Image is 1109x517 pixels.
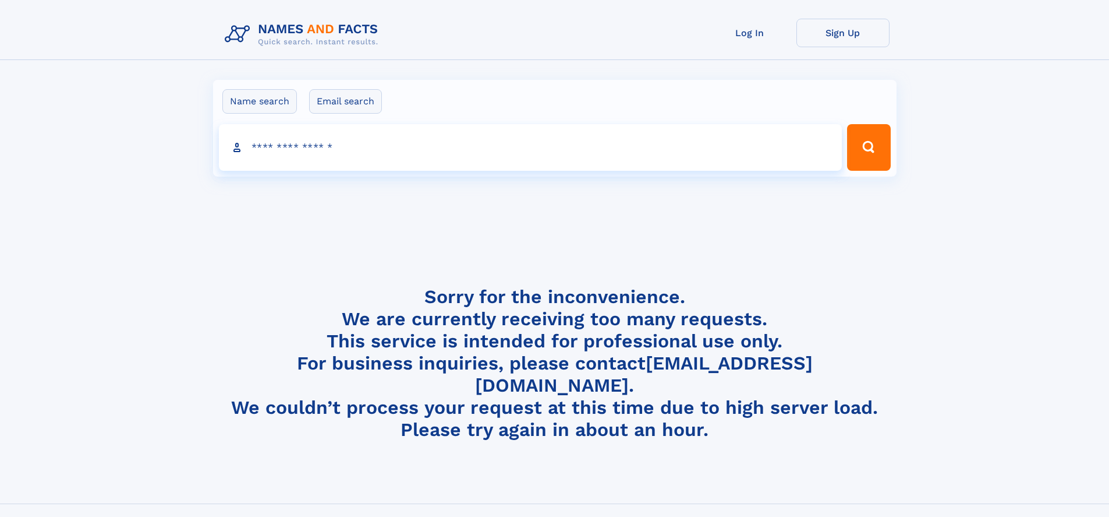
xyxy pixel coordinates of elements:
[220,286,890,441] h4: Sorry for the inconvenience. We are currently receiving too many requests. This service is intend...
[475,352,813,396] a: [EMAIL_ADDRESS][DOMAIN_NAME]
[220,19,388,50] img: Logo Names and Facts
[847,124,890,171] button: Search Button
[703,19,796,47] a: Log In
[309,89,382,114] label: Email search
[796,19,890,47] a: Sign Up
[219,124,842,171] input: search input
[222,89,297,114] label: Name search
